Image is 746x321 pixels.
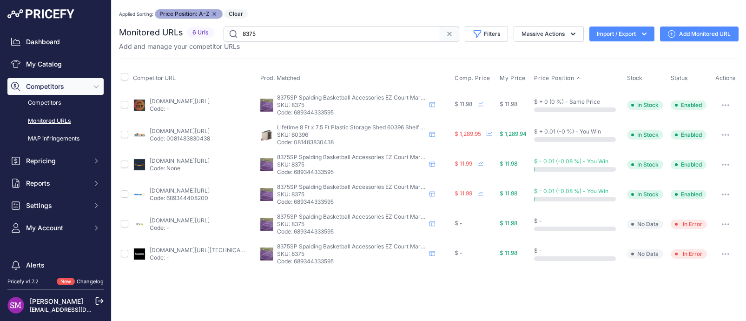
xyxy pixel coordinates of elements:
[150,165,210,172] p: Code: None
[277,191,426,198] p: SKU: 8375
[277,124,508,131] span: Lifetime 8 Ft x 7.5 Ft Plastic Storage Shed 60396 Shelf Included - Beige - 8 feet x 7.5 feet
[627,249,663,259] span: No Data
[534,74,574,82] span: Price Position
[150,157,210,164] a: [DOMAIN_NAME][URL]
[119,11,153,17] small: Applied Sorting:
[26,179,87,188] span: Reports
[224,26,440,42] input: Search
[7,113,104,129] a: Monitored URLs
[150,194,210,202] p: Code: 689344408200
[133,74,176,81] span: Competitor URL
[500,130,527,137] span: $ 1,289.94
[455,130,481,137] span: $ 1,289.95
[534,74,581,82] button: Price Position
[30,306,127,313] a: [EMAIL_ADDRESS][DOMAIN_NAME]
[150,224,210,232] p: Code: -
[683,250,702,258] div: In Error
[7,56,104,73] a: My Catalog
[7,153,104,169] button: Repricing
[627,190,663,199] span: In Stock
[57,278,75,286] span: New
[534,98,600,105] span: $ + 0 (0 %) - Same Price
[500,100,517,107] span: $ 11.98
[260,74,300,81] span: Prod. Matched
[671,100,706,110] span: Enabled
[277,109,426,116] p: Code: 689344333595
[455,100,472,107] span: $ 11.98
[455,220,496,227] div: $ -
[589,27,654,41] button: Import / Export
[277,94,440,101] span: 8375SP Spalding Basketball Accessories EZ Court Marking Kit
[7,257,104,274] a: Alerts
[7,197,104,214] button: Settings
[7,95,104,111] a: Competitors
[627,130,663,140] span: In Stock
[534,217,623,225] div: $ -
[26,223,87,233] span: My Account
[26,201,87,210] span: Settings
[26,82,87,91] span: Competitors
[7,131,104,147] a: MAP infringements
[7,9,74,19] img: Pricefy Logo
[534,158,608,165] span: $ - 0.01 (-0.08 %) - You Win
[150,187,210,194] a: [DOMAIN_NAME][URL]
[627,220,663,229] span: No Data
[455,190,472,197] span: $ 11.99
[150,98,210,105] a: [DOMAIN_NAME][URL]
[277,228,426,235] p: Code: 689344333595
[455,74,492,82] button: Comp. Price
[671,190,706,199] span: Enabled
[7,175,104,192] button: Reports
[155,9,223,19] span: Price Position: A-Z
[277,250,426,258] p: SKU: 8375
[534,187,608,194] span: $ - 0.01 (-0.08 %) - You Win
[277,213,440,220] span: 8375SP Spalding Basketball Accessories EZ Court Marking Kit
[224,9,248,19] button: Clear
[7,278,39,286] div: Pricefy v1.7.2
[150,135,210,142] p: Code: 0081483830438
[627,100,663,110] span: In Stock
[150,254,246,261] p: Code: -
[150,247,253,254] a: [DOMAIN_NAME][URL][TECHNICAL_ID]
[30,297,83,305] a: [PERSON_NAME]
[660,27,739,41] a: Add Monitored URL
[26,156,87,166] span: Repricing
[500,74,526,82] span: My Price
[187,27,214,38] span: 6 Urls
[7,33,104,309] nav: Sidebar
[500,249,517,256] span: $ 11.98
[627,160,663,169] span: In Stock
[277,101,426,109] p: SKU: 8375
[277,131,426,139] p: SKU: 60396
[534,128,601,135] span: $ + 0.01 (-0 %) - You Win
[715,74,736,81] span: Actions
[465,26,508,42] button: Filters
[277,154,440,160] span: 8375SP Spalding Basketball Accessories EZ Court Marking Kit
[455,74,490,82] span: Comp. Price
[7,78,104,95] button: Competitors
[671,74,688,81] span: Status
[150,105,210,113] p: Code: -
[277,243,440,250] span: 8375SP Spalding Basketball Accessories EZ Court Marking Kit
[7,33,104,50] a: Dashboard
[500,74,528,82] button: My Price
[119,42,240,51] p: Add and manage your competitor URLs
[500,190,517,197] span: $ 11.98
[514,26,584,42] button: Massive Actions
[277,198,426,206] p: Code: 689344333595
[500,160,517,167] span: $ 11.98
[627,74,642,81] span: Stock
[277,161,426,168] p: SKU: 8375
[119,26,183,39] h2: Monitored URLs
[277,258,426,265] p: Code: 689344333595
[277,221,426,228] p: SKU: 8375
[77,278,104,285] a: Changelog
[7,220,104,236] button: My Account
[671,160,706,169] span: Enabled
[455,249,496,257] div: $ -
[683,221,702,228] div: In Error
[277,168,426,176] p: Code: 689344333595
[277,139,426,146] p: Code: 081483830438
[150,217,210,224] a: [DOMAIN_NAME][URL]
